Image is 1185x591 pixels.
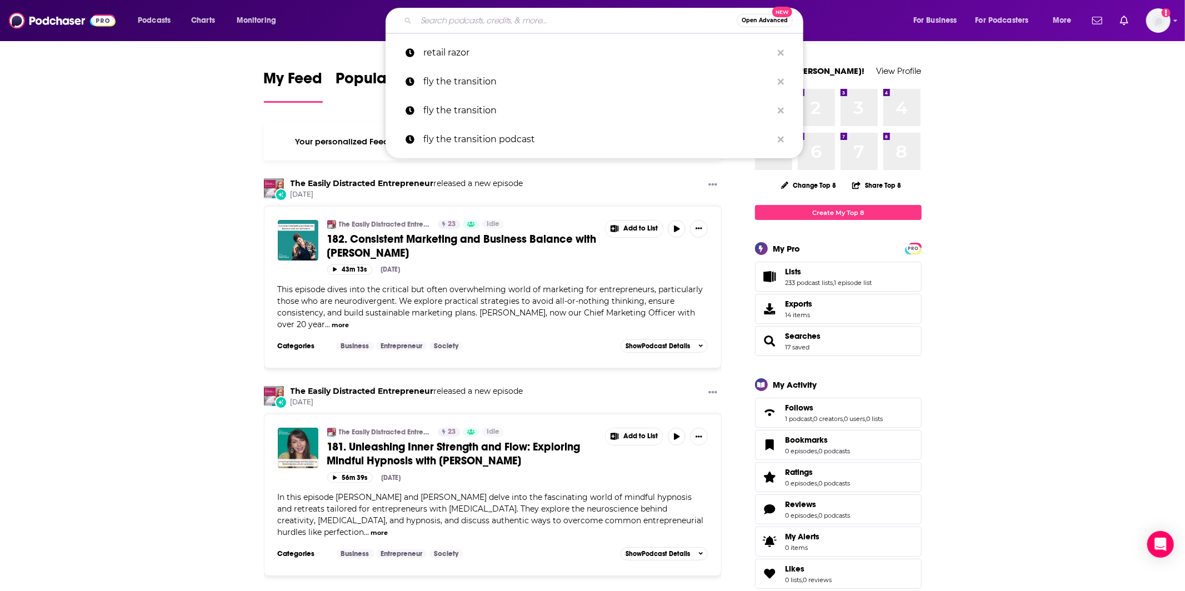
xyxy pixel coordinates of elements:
[291,178,434,188] a: The Easily Distracted Entrepreneur
[759,405,781,420] a: Follows
[1146,8,1171,33] span: Logged in as TeemsPR
[755,559,922,589] span: Likes
[786,435,851,445] a: Bookmarks
[438,428,461,437] a: 23
[690,220,708,238] button: Show More Button
[138,13,171,28] span: Podcasts
[786,512,818,519] a: 0 episodes
[786,467,813,477] span: Ratings
[742,18,788,23] span: Open Advanced
[626,342,690,350] span: Show Podcast Details
[416,12,737,29] input: Search podcasts, credits, & more...
[1147,531,1174,558] div: Open Intercom Messenger
[376,342,427,350] a: Entrepreneur
[327,472,373,483] button: 56m 39s
[130,12,185,29] button: open menu
[423,38,772,67] p: retail razor
[606,221,663,237] button: Show More Button
[327,428,336,437] img: The Easily Distracted Entrepreneur
[786,403,883,413] a: Follows
[773,379,817,390] div: My Activity
[482,220,504,229] a: Idle
[773,243,801,254] div: My Pro
[690,428,708,445] button: Show More Button
[278,549,328,558] h3: Categories
[386,38,803,67] a: retail razor
[264,123,722,161] div: Your personalized Feed is curated based on the Podcasts, Creators, Users, and Lists that you Follow.
[191,13,215,28] span: Charts
[786,532,820,542] span: My Alerts
[786,299,813,309] span: Exports
[623,224,658,233] span: Add to List
[755,398,922,428] span: Follows
[852,174,902,196] button: Share Top 8
[264,178,284,198] img: The Easily Distracted Entrepreneur
[229,12,291,29] button: open menu
[336,69,431,94] span: Popular Feed
[755,294,922,324] a: Exports
[759,502,781,517] a: Reviews
[786,311,813,319] span: 14 items
[907,244,920,253] span: PRO
[802,576,803,584] span: ,
[1053,13,1072,28] span: More
[906,12,971,29] button: open menu
[844,415,866,423] a: 0 users
[786,267,872,277] a: Lists
[755,430,922,460] span: Bookmarks
[278,284,703,329] span: This episode dives into the critical but often overwhelming world of marketing for entrepreneurs,...
[381,266,401,273] div: [DATE]
[755,262,922,292] span: Lists
[448,427,456,438] span: 23
[278,428,318,468] img: 181. Unleashing Inner Strength and Flow: Exploring Mindful Hypnosis with Dr. Liz Slonena
[327,232,597,260] a: 182. Consistent Marketing and Business Balance with [PERSON_NAME]
[278,492,704,537] span: In this episode [PERSON_NAME] and [PERSON_NAME] delve into the fascinating world of mindful hypno...
[264,69,323,94] span: My Feed
[423,96,772,125] p: fly the transition
[482,428,504,437] a: Idle
[843,415,844,423] span: ,
[9,10,116,31] a: Podchaser - Follow, Share and Rate Podcasts
[759,566,781,582] a: Likes
[755,527,922,557] a: My Alerts
[907,244,920,252] a: PRO
[278,342,328,350] h3: Categories
[429,549,463,558] a: Society
[626,550,690,558] span: Show Podcast Details
[786,499,851,509] a: Reviews
[291,386,523,397] h3: released a new episode
[487,219,499,230] span: Idle
[803,576,832,584] a: 0 reviews
[291,190,523,199] span: [DATE]
[278,220,318,261] img: 182. Consistent Marketing and Business Balance with Jen McFarland
[327,440,597,468] a: 181. Unleashing Inner Strength and Flow: Exploring Mindful Hypnosis with [PERSON_NAME]
[819,479,851,487] a: 0 podcasts
[337,549,374,558] a: Business
[759,469,781,485] a: Ratings
[364,527,369,537] span: ...
[818,512,819,519] span: ,
[755,66,865,76] a: Welcome [PERSON_NAME]!
[786,467,851,477] a: Ratings
[382,474,401,482] div: [DATE]
[813,415,814,423] span: ,
[786,331,821,341] span: Searches
[339,428,431,437] a: The Easily Distracted Entrepreneur
[264,69,323,103] a: My Feed
[786,403,814,413] span: Follows
[704,386,722,400] button: Show More Button
[877,66,922,76] a: View Profile
[1146,8,1171,33] img: User Profile
[814,415,843,423] a: 0 creators
[786,447,818,455] a: 0 episodes
[386,67,803,96] a: fly the transition
[1146,8,1171,33] button: Show profile menu
[327,220,336,229] a: The Easily Distracted Entrepreneur
[606,428,663,445] button: Show More Button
